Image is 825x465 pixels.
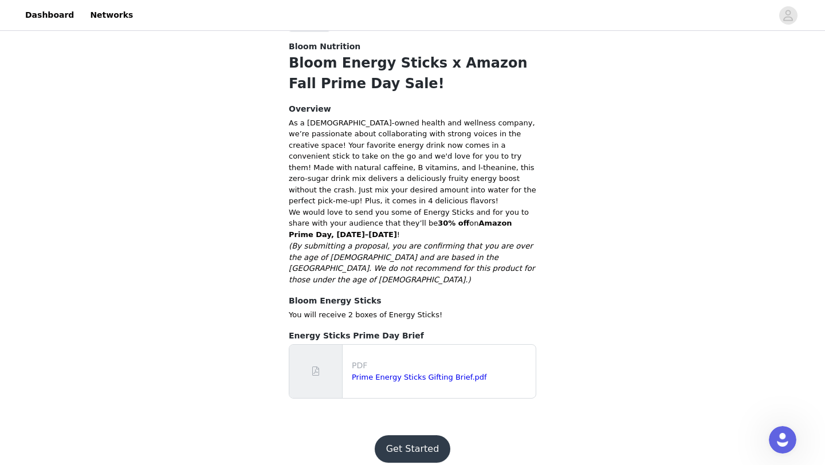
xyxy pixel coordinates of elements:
p: PDF [352,360,531,372]
a: Networks [83,2,140,28]
div: avatar [783,6,793,25]
span: Bloom Nutrition [289,41,360,53]
h4: Bloom Energy Sticks [289,295,536,307]
p: As a [DEMOGRAPHIC_DATA]-owned health and wellness company, we’re passionate about collaborating w... [289,117,536,207]
strong: 30% off [438,219,469,227]
h4: Overview [289,103,536,115]
p: We would love to send you some of Energy Sticks and for you to share with your audience that they... [289,207,536,241]
iframe: Intercom live chat [769,426,796,454]
h1: Bloom Energy Sticks x Amazon Fall Prime Day Sale! [289,53,536,94]
a: Prime Energy Sticks Gifting Brief.pdf [352,373,487,381]
button: Get Started [375,435,451,463]
a: Dashboard [18,2,81,28]
span: (By submitting a proposal, you are confirming that you are over the age of [DEMOGRAPHIC_DATA] and... [289,242,535,285]
p: You will receive 2 boxes of Energy Sticks! [289,309,536,321]
h4: Energy Sticks Prime Day Brief [289,330,536,342]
